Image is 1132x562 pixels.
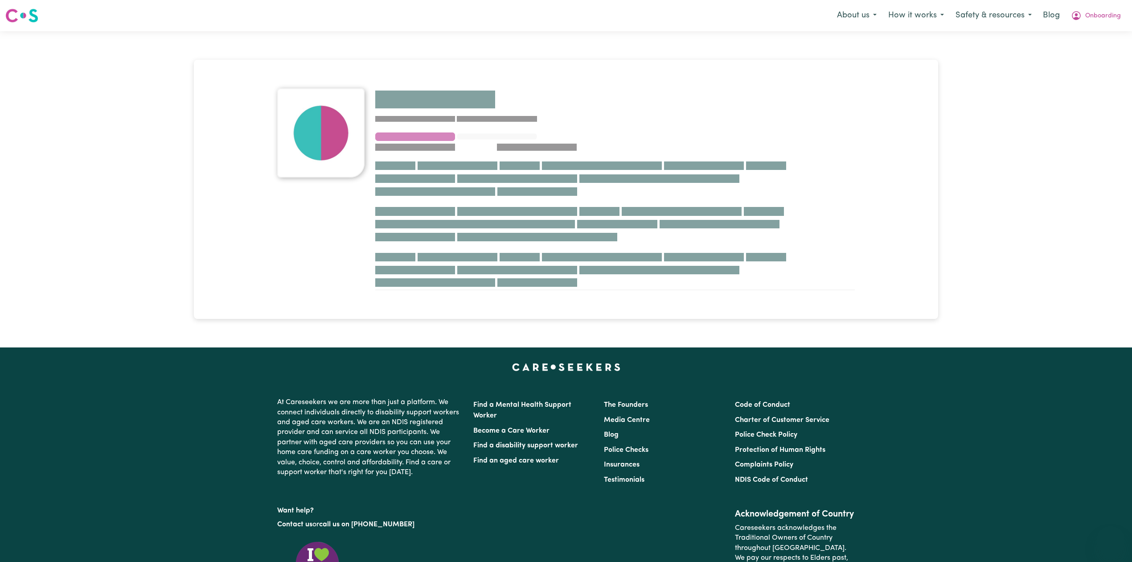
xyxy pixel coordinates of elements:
button: Safety & resources [950,6,1038,25]
a: Blog [1038,6,1065,25]
p: At Careseekers we are more than just a platform. We connect individuals directly to disability su... [277,394,463,481]
p: Want help? [277,502,463,516]
a: Complaints Policy [735,461,793,468]
a: Charter of Customer Service [735,417,829,424]
a: Insurances [604,461,640,468]
a: Careseekers logo [5,5,38,26]
a: Blog [604,431,619,438]
button: How it works [882,6,950,25]
a: Contact us [277,521,312,528]
a: Testimonials [604,476,644,483]
a: Police Checks [604,446,648,454]
button: About us [831,6,882,25]
a: Media Centre [604,417,650,424]
a: call us on [PHONE_NUMBER] [319,521,414,528]
p: or [277,516,463,533]
a: NDIS Code of Conduct [735,476,808,483]
a: Find a disability support worker [473,442,578,449]
a: Find a Mental Health Support Worker [473,401,571,419]
span: Onboarding [1085,11,1121,21]
a: The Founders [604,401,648,409]
h2: Acknowledgement of Country [735,509,855,520]
iframe: Button to launch messaging window [1096,526,1125,555]
button: My Account [1065,6,1127,25]
a: Become a Care Worker [473,427,550,434]
a: Find an aged care worker [473,457,559,464]
a: Police Check Policy [735,431,797,438]
a: Protection of Human Rights [735,446,825,454]
a: Code of Conduct [735,401,790,409]
a: Careseekers home page [512,364,620,371]
img: Careseekers logo [5,8,38,24]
